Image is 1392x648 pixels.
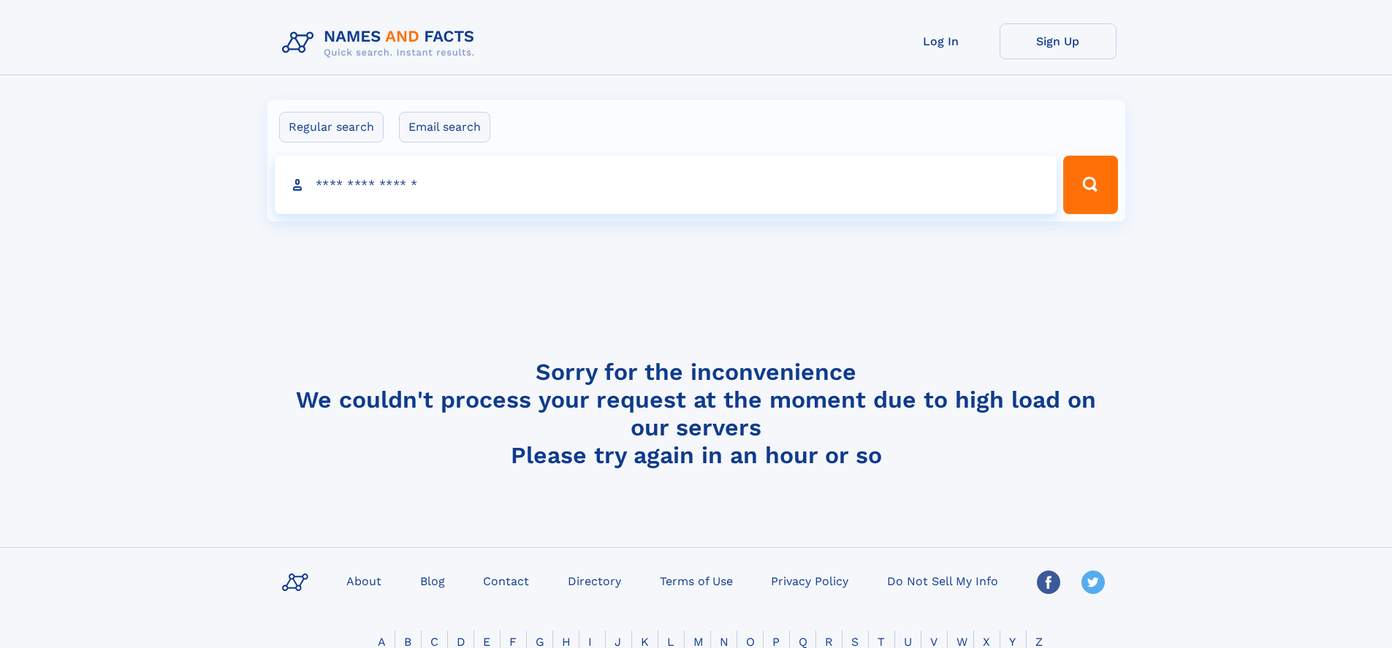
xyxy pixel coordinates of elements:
a: Do Not Sell My Info [881,570,1004,591]
h4: Sorry for the inconvenience We couldn't process your request at the moment due to high load on ou... [276,358,1117,469]
a: Directory [562,570,627,591]
a: Blog [414,570,451,591]
label: Email search [399,112,490,142]
img: Logo Names and Facts [276,23,487,63]
a: Log In [883,23,1000,59]
img: Facebook [1037,571,1060,594]
a: Terms of Use [654,570,739,591]
img: Twitter [1081,571,1105,594]
a: Contact [477,570,535,591]
input: search input [275,156,1057,214]
a: About [341,570,387,591]
label: Regular search [279,112,384,142]
a: Privacy Policy [765,570,854,591]
button: Search Button [1063,156,1117,214]
a: Sign Up [1000,23,1117,59]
